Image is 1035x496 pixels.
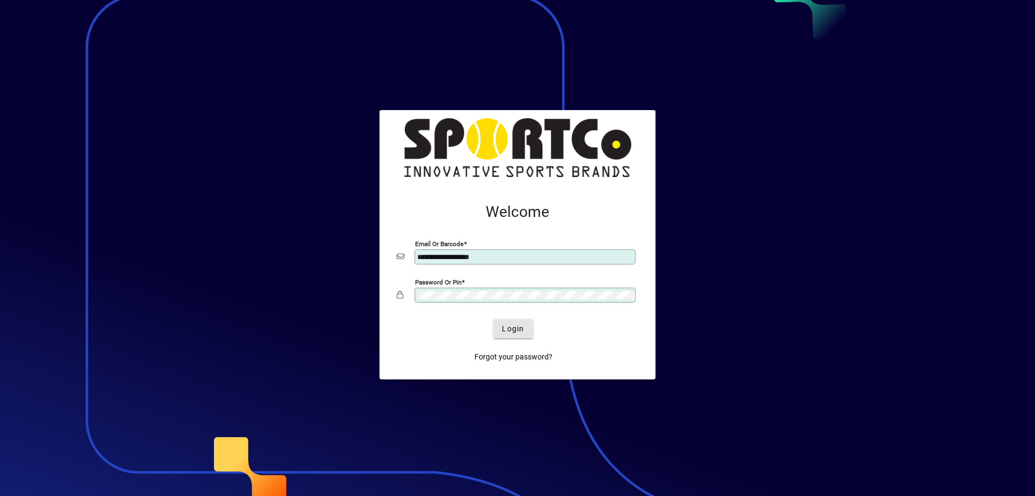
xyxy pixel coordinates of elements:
[502,323,524,335] span: Login
[397,203,638,221] h2: Welcome
[470,347,557,366] a: Forgot your password?
[415,278,461,286] mat-label: Password or Pin
[415,240,464,248] mat-label: Email or Barcode
[474,351,553,363] span: Forgot your password?
[493,319,533,338] button: Login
